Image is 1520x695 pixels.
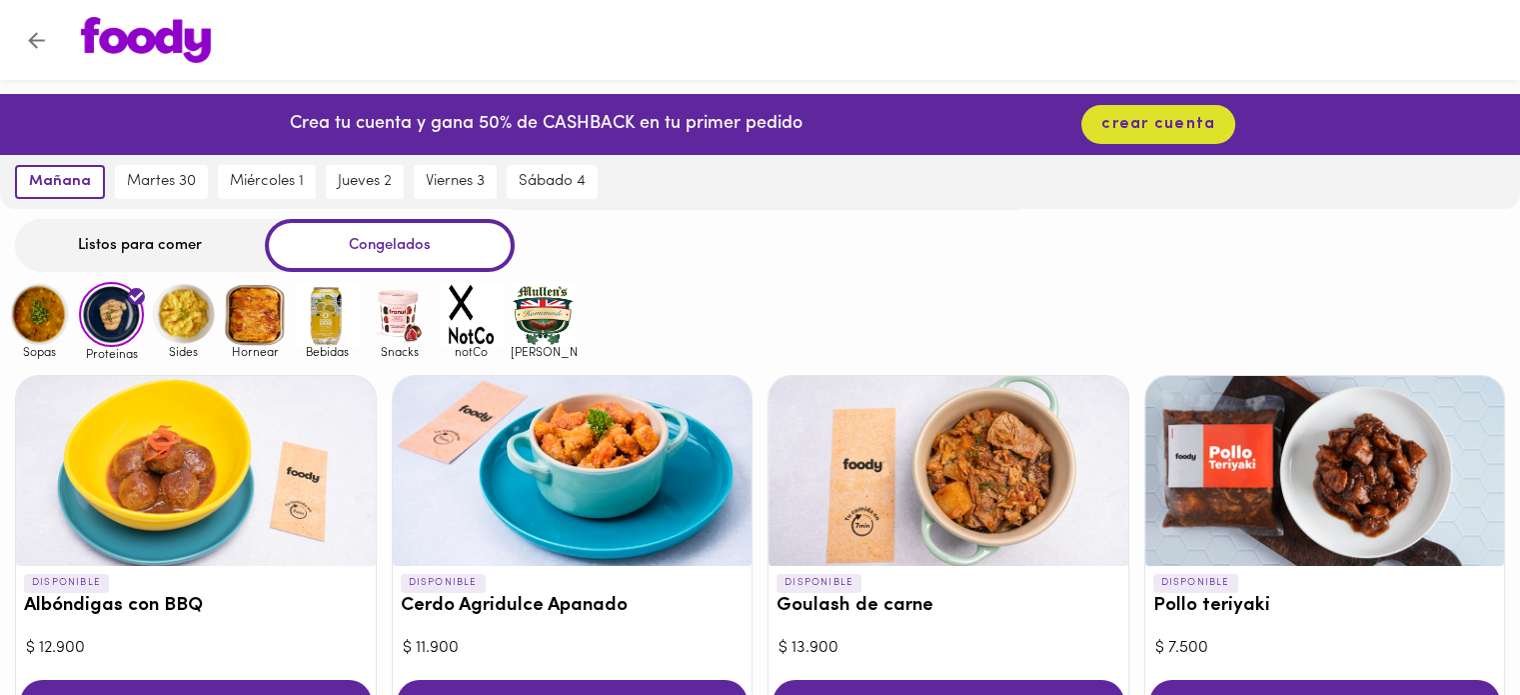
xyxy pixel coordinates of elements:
span: Hornear [223,345,288,358]
div: $ 11.900 [403,637,743,660]
span: viernes 3 [426,173,485,191]
div: Goulash de carne [768,376,1128,566]
span: Bebidas [295,345,360,358]
button: sábado 4 [507,165,598,199]
span: [PERSON_NAME] [511,345,576,358]
span: notCo [439,345,504,358]
div: Cerdo Agridulce Apanado [393,376,753,566]
p: DISPONIBLE [776,574,861,592]
span: sábado 4 [519,173,586,191]
img: Proteinas [79,282,144,347]
img: Snacks [367,282,432,347]
img: Bebidas [295,282,360,347]
button: jueves 2 [326,165,404,199]
img: Sopas [7,282,72,347]
h3: Pollo teriyaki [1153,596,1497,617]
iframe: Messagebird Livechat Widget [1404,579,1500,675]
img: mullens [511,282,576,347]
h3: Cerdo Agridulce Apanado [401,596,745,617]
img: notCo [439,282,504,347]
button: miércoles 1 [218,165,316,199]
span: miércoles 1 [230,173,304,191]
span: Snacks [367,345,432,358]
span: crear cuenta [1101,115,1215,134]
p: DISPONIBLE [24,574,109,592]
span: Proteinas [79,347,144,360]
button: Volver [12,16,61,65]
span: Sides [151,345,216,358]
p: DISPONIBLE [401,574,486,592]
button: mañana [15,165,105,199]
div: Albóndigas con BBQ [16,376,376,566]
img: Sides [151,282,216,347]
button: crear cuenta [1081,105,1235,144]
span: Sopas [7,345,72,358]
div: Pollo teriyaki [1145,376,1505,566]
div: Congelados [265,219,515,272]
span: martes 30 [127,173,196,191]
h3: Albóndigas con BBQ [24,596,368,617]
p: Crea tu cuenta y gana 50% de CASHBACK en tu primer pedido [290,112,802,138]
button: martes 30 [115,165,208,199]
img: logo.png [81,17,211,63]
div: $ 7.500 [1155,637,1495,660]
p: DISPONIBLE [1153,574,1238,592]
div: $ 12.900 [26,637,366,660]
img: Hornear [223,282,288,347]
span: mañana [29,173,91,191]
div: $ 13.900 [778,637,1118,660]
div: Listos para comer [15,219,265,272]
h3: Goulash de carne [776,596,1120,617]
button: viernes 3 [414,165,497,199]
span: jueves 2 [338,173,392,191]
